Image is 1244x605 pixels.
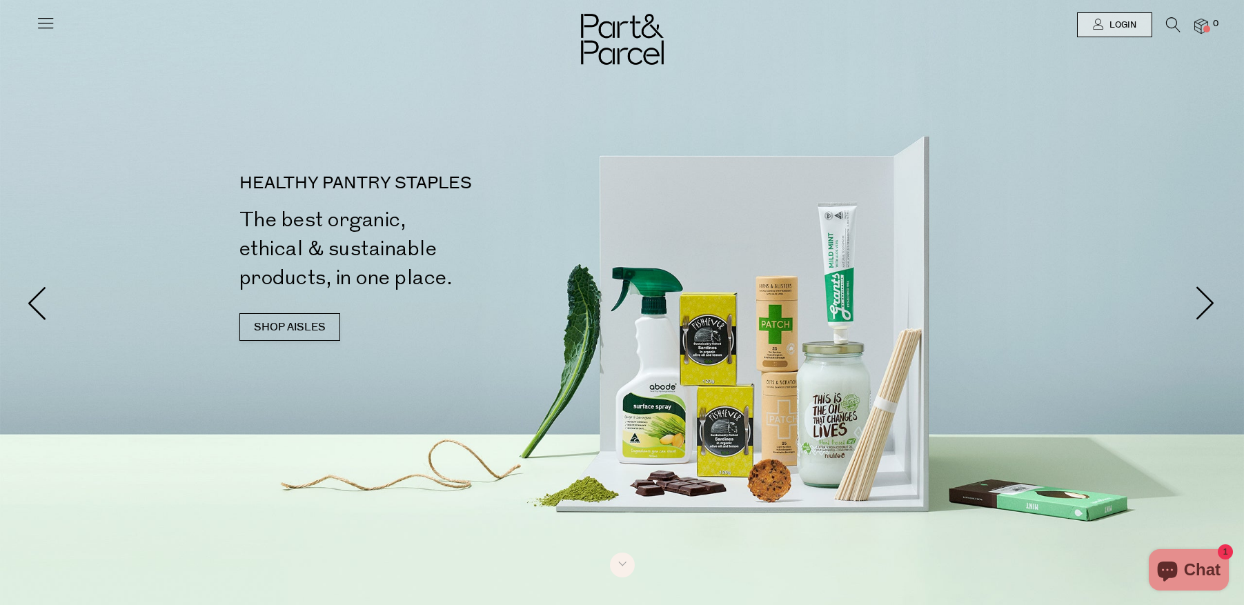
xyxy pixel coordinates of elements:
p: HEALTHY PANTRY STAPLES [239,175,628,192]
a: 0 [1194,19,1208,33]
span: 0 [1210,18,1222,30]
span: Login [1106,19,1136,31]
a: SHOP AISLES [239,313,340,341]
h2: The best organic, ethical & sustainable products, in one place. [239,206,628,292]
a: Login [1077,12,1152,37]
inbox-online-store-chat: Shopify online store chat [1145,549,1233,594]
img: Part&Parcel [581,14,664,65]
